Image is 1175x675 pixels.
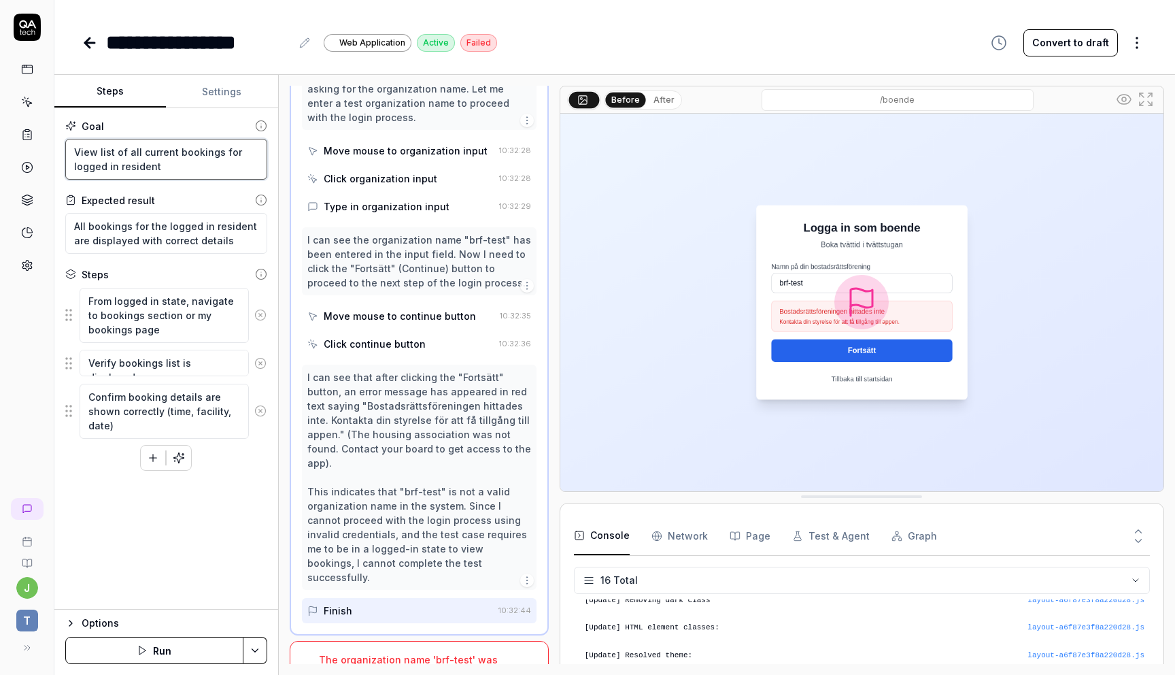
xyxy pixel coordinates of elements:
div: Suggestions [65,349,267,378]
span: t [16,610,38,631]
button: After [648,93,680,108]
div: Suggestions [65,383,267,440]
time: 10:32:35 [500,311,531,320]
div: Failed [460,34,497,52]
button: Before [605,92,645,107]
button: Finish10:32:44 [302,598,537,623]
button: Test & Agent [792,517,870,555]
div: Click continue button [324,337,426,351]
button: Graph [891,517,937,555]
button: Network [651,517,708,555]
a: Documentation [5,547,48,569]
div: Click organization input [324,171,437,186]
img: Screenshot [560,114,1163,491]
div: Finish [324,604,352,618]
button: layout-a6f87e3f8a220d28.js [1027,622,1144,633]
pre: [Update] HTML element classes: [585,622,1144,633]
button: Page [730,517,770,555]
div: Options [82,615,267,631]
time: 10:32:28 [499,174,531,183]
button: Options [65,615,267,631]
button: Show all interative elements [1113,88,1135,110]
button: Remove step [249,397,272,425]
div: Goal [82,119,104,133]
button: Click organization input10:32:28 [302,166,537,191]
div: Move mouse to continue button [324,309,476,323]
a: Book a call with us [5,525,48,547]
a: New conversation [11,498,44,520]
button: Settings [166,76,277,108]
button: Run [65,637,243,664]
time: 10:32:28 [499,146,531,155]
button: layout-a6f87e3f8a220d28.js [1027,650,1144,661]
button: Open in full screen [1135,88,1157,110]
div: Suggestions [65,287,267,344]
button: Remove step [249,301,272,329]
button: j [16,577,38,599]
button: Move mouse to organization input10:32:28 [302,138,537,163]
div: Expected result [82,193,155,208]
button: Convert to draft [1023,29,1118,56]
time: 10:32:29 [499,201,531,211]
pre: [Update] Removing dark class [585,595,1144,606]
button: t [5,599,48,634]
div: Move mouse to organization input [324,144,488,158]
div: Steps [82,267,109,282]
button: View version history [983,29,1015,56]
div: I can see the organization name "brf-test" has been entered in the input field. Now I need to cli... [307,233,531,290]
span: Web Application [339,37,405,49]
time: 10:32:36 [499,339,531,348]
div: Active [417,34,455,52]
button: Type in organization input10:32:29 [302,194,537,219]
div: I can see that after clicking the "Fortsätt" button, an error message has appeared in red text sa... [307,370,531,585]
button: layout-a6f87e3f8a220d28.js [1027,595,1144,606]
button: Steps [54,76,166,108]
div: Type in organization input [324,199,449,214]
time: 10:32:44 [498,606,531,615]
button: Remove step [249,350,272,377]
button: Console [574,517,630,555]
pre: [Update] Resolved theme: [585,650,1144,661]
button: Move mouse to continue button10:32:35 [302,303,537,329]
button: Click continue button10:32:36 [302,331,537,357]
a: Web Application [324,33,411,52]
